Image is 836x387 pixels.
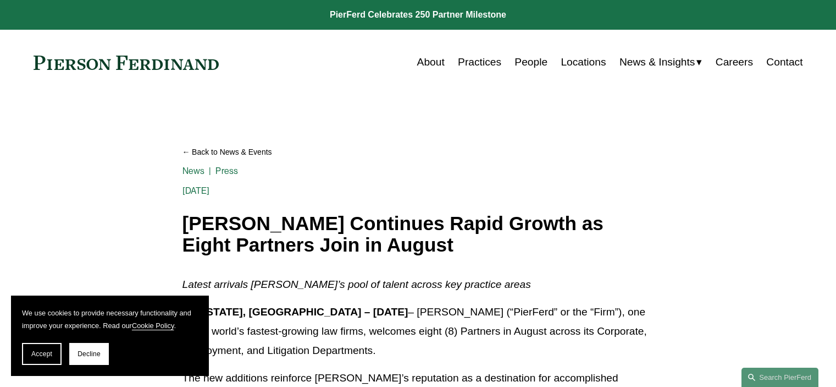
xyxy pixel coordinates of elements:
a: Press [215,166,238,176]
a: News [182,166,205,176]
span: Accept [31,350,52,358]
a: Contact [766,52,802,73]
a: folder dropdown [619,52,702,73]
section: Cookie banner [11,296,209,376]
span: Decline [77,350,101,358]
a: Search this site [741,368,818,387]
a: Back to News & Events [182,143,654,162]
p: – [PERSON_NAME] (“PierFerd” or the “Firm”), one of the world’s fastest-growing law firms, welcome... [182,303,654,360]
button: Accept [22,343,62,365]
strong: [US_STATE], [GEOGRAPHIC_DATA] – [DATE] [182,306,408,318]
a: Careers [716,52,753,73]
a: Locations [561,52,606,73]
button: Decline [69,343,109,365]
a: About [417,52,445,73]
span: News & Insights [619,53,695,72]
em: Latest arrivals [PERSON_NAME]’s pool of talent across key practice areas [182,279,531,290]
a: People [514,52,547,73]
p: We use cookies to provide necessary functionality and improve your experience. Read our . [22,307,198,332]
h1: [PERSON_NAME] Continues Rapid Growth as Eight Partners Join in August [182,213,654,255]
a: Cookie Policy [132,321,174,330]
span: [DATE] [182,186,210,196]
a: Practices [458,52,501,73]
